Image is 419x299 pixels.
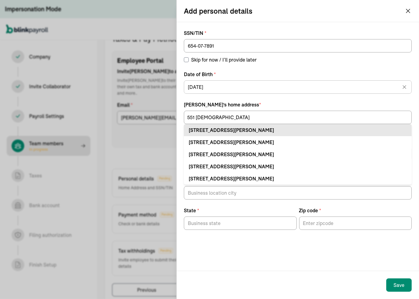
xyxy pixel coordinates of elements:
[184,56,412,63] label: Skip for now / I’ll provide later
[184,207,297,214] label: State
[299,217,412,230] input: Zip code
[184,111,412,124] input: Street address (Ex. 4594 UnionSt...)
[299,207,412,214] label: Zip code
[189,139,407,146] div: [STREET_ADDRESS][PERSON_NAME]
[386,278,412,292] button: Save
[189,151,407,158] div: [STREET_ADDRESS][PERSON_NAME]
[184,29,412,37] label: SSN/TIN
[189,126,407,134] div: [STREET_ADDRESS][PERSON_NAME]
[189,163,407,170] div: [STREET_ADDRESS][PERSON_NAME]
[184,57,189,62] input: Skip for now / I’ll provide later
[184,217,297,230] input: State
[184,80,412,94] input: mm/dd/yyyy
[184,6,252,16] h2: Add personal details
[394,281,404,289] div: Save
[184,124,412,130] p: Start typing the street address and select the correct address from the dropdown options
[184,39,412,52] input: XXX-XX-XXXX
[184,101,412,108] div: [PERSON_NAME] 's home address
[189,175,407,182] div: [STREET_ADDRESS][PERSON_NAME]
[184,186,412,200] input: City
[184,71,412,78] label: Date of Birth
